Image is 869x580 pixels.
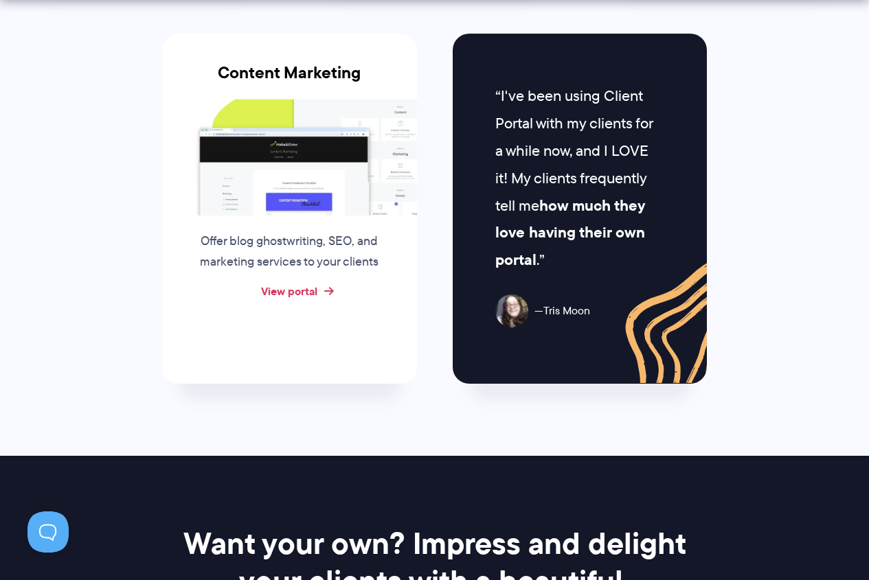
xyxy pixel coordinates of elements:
[495,82,663,274] p: I've been using Client Portal with my clients for a while now, and I LOVE it! My clients frequent...
[261,283,317,299] a: View portal
[534,301,590,321] span: Tris Moon
[27,511,69,553] iframe: Toggle Customer Support
[495,194,645,272] strong: how much they love having their own portal
[185,231,394,272] p: Offer blog ghostwriting, SEO, and marketing services to your clients
[162,63,416,99] h3: Content Marketing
